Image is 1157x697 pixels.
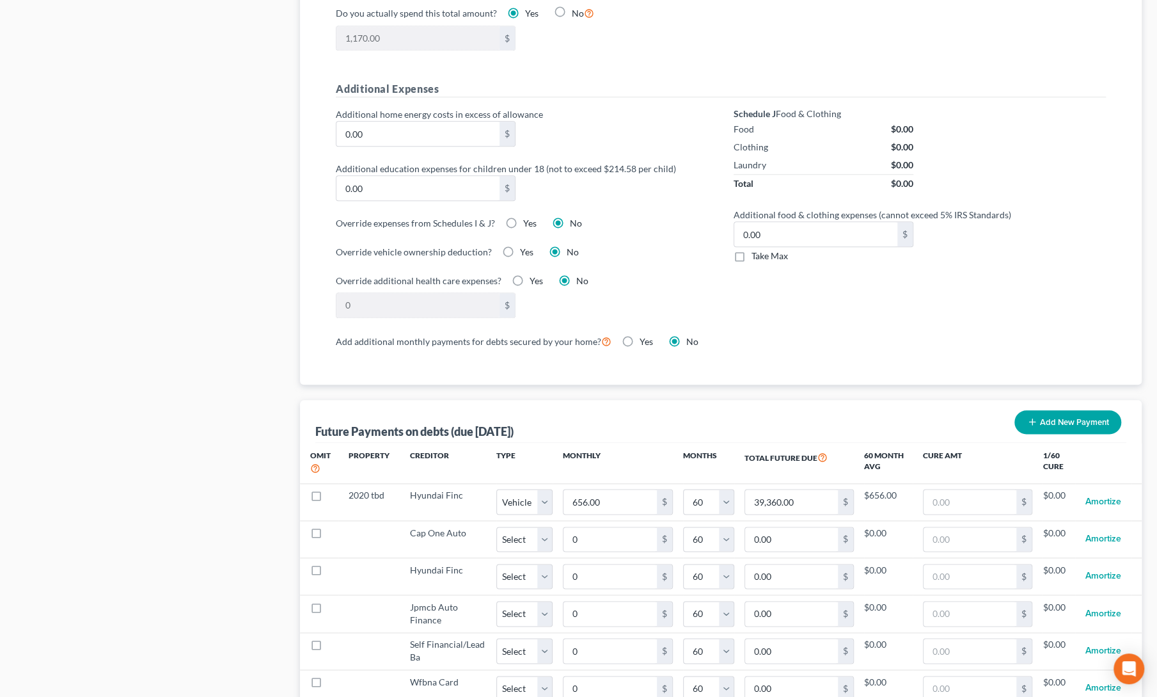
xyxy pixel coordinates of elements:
td: $0.00 [1043,520,1075,557]
div: $ [897,222,913,246]
th: 60 Month Avg [864,443,913,483]
div: $ [838,639,853,663]
span: Yes [530,275,543,286]
input: 0.00 [336,176,500,200]
div: $0.00 [891,123,913,136]
td: Hyundai Finc [400,483,496,520]
input: 0.00 [924,527,1017,552]
button: Amortize [1085,564,1121,589]
label: Do you actually spend this total amount? [336,6,497,20]
div: Laundry [734,159,766,172]
input: 0.00 [336,293,500,317]
td: $0.00 [864,557,913,595]
input: 0.00 [924,490,1017,514]
span: Yes [523,218,537,228]
input: 0.00 [745,565,838,589]
div: Future Payments on debts (due [DATE]) [315,424,514,439]
div: $ [657,490,672,514]
td: Jpmcb Auto Finance [400,595,496,632]
label: Override vehicle ownership deduction? [336,245,492,259]
td: $0.00 [1043,595,1075,632]
div: $ [1016,602,1032,626]
th: Creditor [400,443,496,483]
td: $0.00 [864,595,913,632]
div: $ [500,26,515,51]
div: $ [838,565,853,589]
td: Cap One Auto [400,520,496,557]
th: Omit [300,443,338,483]
span: No [570,218,582,228]
div: $ [838,527,853,552]
button: Amortize [1085,489,1121,515]
input: 0.00 [563,639,657,663]
span: Yes [525,8,539,19]
button: Add New Payment [1014,410,1121,434]
span: No [686,336,698,347]
th: Total Future Due [734,443,865,483]
th: Type [496,443,553,483]
div: $0.00 [891,177,913,190]
input: 0.00 [336,26,500,51]
td: $0.00 [864,520,913,557]
input: 0.00 [924,602,1017,626]
span: Take Max [752,250,788,261]
div: $ [500,176,515,200]
div: $ [500,122,515,146]
div: $ [657,602,672,626]
h5: Additional Expenses [336,81,1106,97]
label: Add additional monthly payments for debts secured by your home? [336,333,611,349]
div: $ [1016,527,1032,552]
input: 0.00 [745,527,838,552]
div: $ [1016,639,1032,663]
label: Override additional health care expenses? [336,274,501,287]
input: 0.00 [745,490,838,514]
th: Cure Amt [913,443,1043,483]
td: $0.00 [1043,632,1075,669]
div: $ [657,565,672,589]
th: Monthly [553,443,683,483]
span: Yes [640,336,653,347]
span: Yes [520,246,533,257]
div: Total [734,177,753,190]
input: 0.00 [734,222,897,246]
td: $0.00 [864,632,913,669]
div: $ [657,527,672,552]
input: 0.00 [745,602,838,626]
input: 0.00 [563,565,657,589]
th: Property [338,443,400,483]
input: 0.00 [563,490,657,514]
span: No [567,246,579,257]
input: 0.00 [924,565,1017,589]
div: $ [1016,490,1032,514]
input: 0.00 [336,122,500,146]
td: $0.00 [1043,483,1075,520]
input: 0.00 [924,639,1017,663]
div: Food & Clothing [734,108,913,120]
td: 2020 tbd [338,483,400,520]
td: Self Financial/Lead Ba [400,632,496,669]
div: Food [734,123,754,136]
label: Additional education expenses for children under 18 (not to exceed $214.58 per child) [329,162,714,175]
button: Amortize [1085,527,1121,552]
button: Amortize [1085,601,1121,627]
th: 1/60 Cure [1043,443,1075,483]
td: $656.00 [864,483,913,520]
input: 0.00 [563,527,657,552]
div: Clothing [734,141,768,154]
td: $0.00 [1043,557,1075,595]
label: Additional food & clothing expenses (cannot exceed 5% IRS Standards) [727,208,1112,221]
input: 0.00 [563,602,657,626]
strong: Schedule J [734,108,776,119]
div: $ [657,639,672,663]
button: Amortize [1085,638,1121,664]
span: No [572,8,584,19]
div: $ [500,293,515,317]
label: Override expenses from Schedules I & J? [336,216,495,230]
div: $0.00 [891,159,913,172]
div: $ [838,602,853,626]
div: $ [1016,565,1032,589]
span: No [576,275,588,286]
div: $ [838,490,853,514]
div: $0.00 [891,141,913,154]
td: Hyundai Finc [400,557,496,595]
